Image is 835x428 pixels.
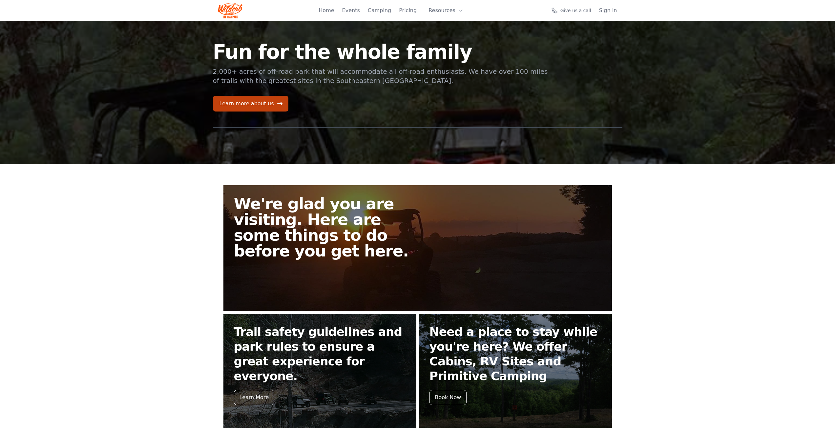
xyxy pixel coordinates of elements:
[213,42,549,62] h1: Fun for the whole family
[560,7,591,14] span: Give us a call
[399,7,417,14] a: Pricing
[223,185,612,311] a: We're glad you are visiting. Here are some things to do before you get here.
[213,96,288,112] a: Learn more about us
[234,390,274,405] div: Learn More
[319,7,334,14] a: Home
[599,7,617,14] a: Sign In
[342,7,360,14] a: Events
[429,390,467,405] div: Book Now
[213,67,549,85] p: 2,000+ acres of off-road park that will accommodate all off-road enthusiasts. We have over 100 mi...
[425,4,467,17] button: Resources
[218,3,243,18] img: Wildcat Logo
[234,196,423,259] h2: We're glad you are visiting. Here are some things to do before you get here.
[234,324,406,383] h2: Trail safety guidelines and park rules to ensure a great experience for everyone.
[551,7,591,14] a: Give us a call
[429,324,601,383] h2: Need a place to stay while you're here? We offer Cabins, RV Sites and Primitive Camping
[368,7,391,14] a: Camping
